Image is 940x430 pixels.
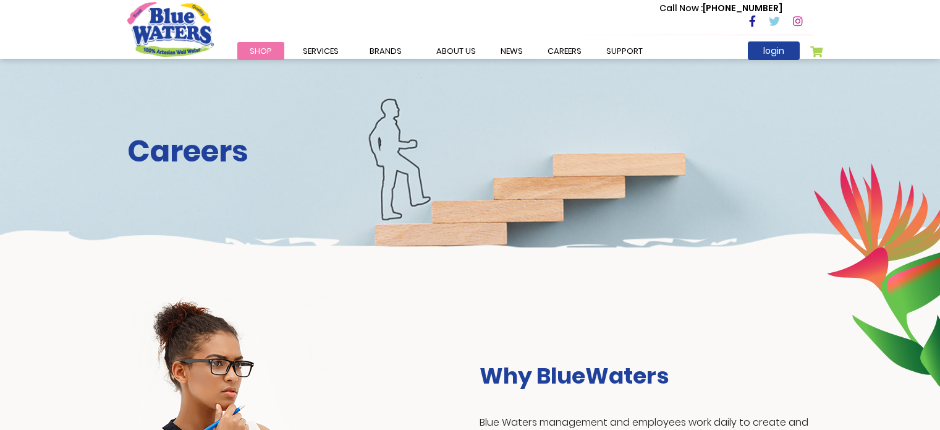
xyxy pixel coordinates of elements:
span: Shop [250,45,272,57]
span: Brands [370,45,402,57]
span: Services [303,45,339,57]
img: career-intro-leaves.png [813,163,940,387]
h3: Why BlueWaters [480,363,813,389]
a: about us [424,42,488,60]
a: support [594,42,655,60]
h2: Careers [127,134,813,170]
span: Call Now : [659,2,703,14]
a: login [748,41,800,60]
a: careers [535,42,594,60]
p: [PHONE_NUMBER] [659,2,782,15]
a: store logo [127,2,214,56]
a: News [488,42,535,60]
